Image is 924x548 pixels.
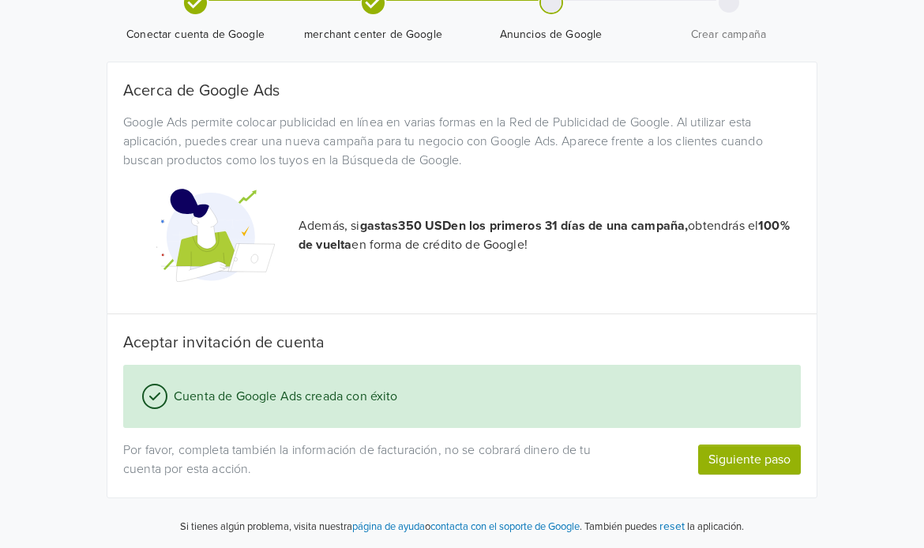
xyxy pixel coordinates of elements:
span: merchant center de Google [291,27,456,43]
strong: gastas 350 USD en los primeros 31 días de una campaña, [360,218,689,234]
span: Cuenta de Google Ads creada con éxito [167,387,398,406]
img: Google Promotional Codes [156,176,275,295]
p: Además, si obtendrás el en forma de crédito de Google! [299,216,801,254]
p: Por favor, completa también la información de facturación, no se cobrará dinero de tu cuenta por ... [123,441,625,479]
a: página de ayuda [352,520,425,533]
span: Anuncios de Google [468,27,633,43]
button: reset [659,517,685,535]
h5: Acerca de Google Ads [123,81,801,100]
p: Si tienes algún problema, visita nuestra o . [180,520,582,535]
a: contacta con el soporte de Google [430,520,580,533]
h5: Aceptar invitación de cuenta [123,333,801,352]
div: Google Ads permite colocar publicidad en línea en varias formas en la Red de Publicidad de Google... [111,113,813,170]
span: Conectar cuenta de Google [113,27,278,43]
button: Siguiente paso [698,445,801,475]
p: También puedes la aplicación. [582,517,744,535]
span: Crear campaña [646,27,811,43]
